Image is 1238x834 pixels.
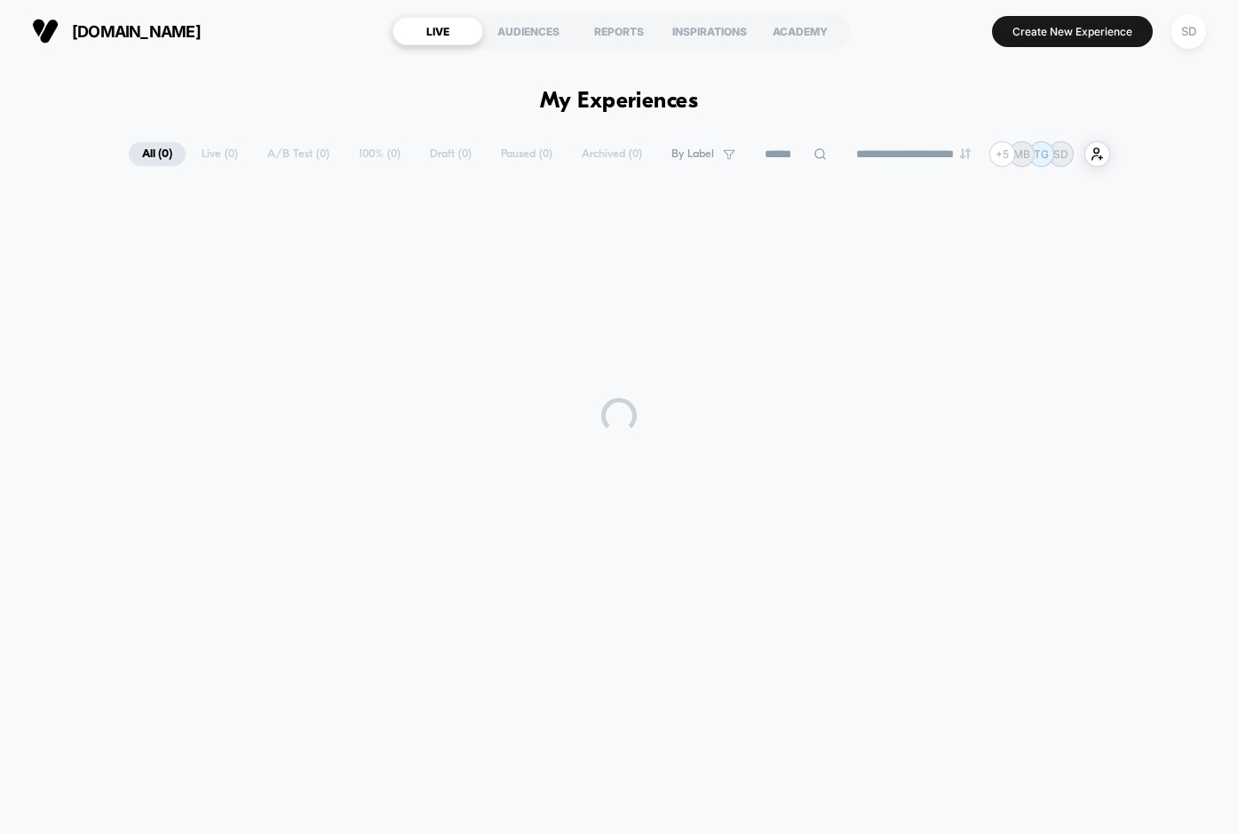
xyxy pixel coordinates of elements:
[1013,147,1030,161] p: MB
[1166,13,1211,50] button: SD
[671,147,714,161] span: By Label
[393,17,483,45] div: LIVE
[664,17,755,45] div: INSPIRATIONS
[989,141,1015,167] div: + 5
[1053,147,1068,161] p: SD
[27,17,206,45] button: [DOMAIN_NAME]
[992,16,1153,47] button: Create New Experience
[72,22,201,41] span: [DOMAIN_NAME]
[1034,147,1049,161] p: TG
[574,17,664,45] div: REPORTS
[1171,14,1206,49] div: SD
[755,17,845,45] div: ACADEMY
[483,17,574,45] div: AUDIENCES
[32,18,59,44] img: Visually logo
[540,89,699,115] h1: My Experiences
[960,148,971,159] img: end
[129,142,186,166] span: All ( 0 )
